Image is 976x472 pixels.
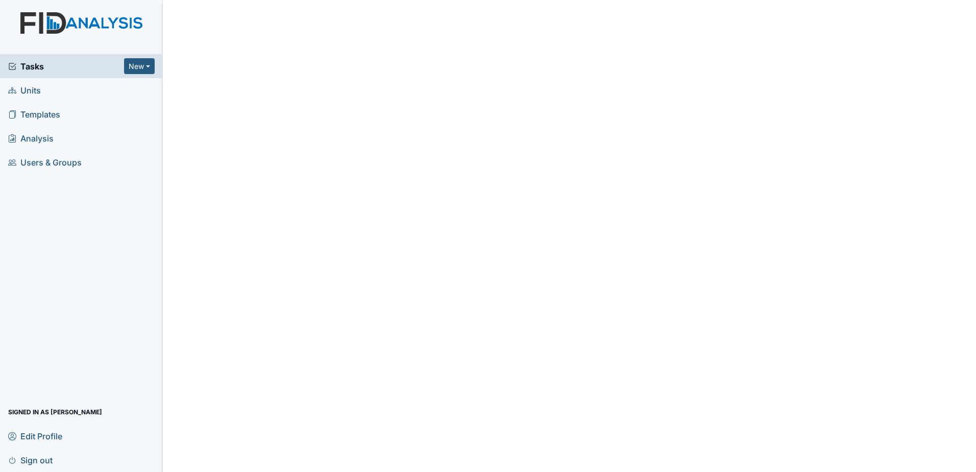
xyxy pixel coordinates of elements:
[8,154,82,170] span: Users & Groups
[8,60,124,73] a: Tasks
[8,404,102,420] span: Signed in as [PERSON_NAME]
[8,82,41,98] span: Units
[8,106,60,122] span: Templates
[8,452,53,468] span: Sign out
[8,428,62,444] span: Edit Profile
[8,130,54,146] span: Analysis
[124,58,155,74] button: New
